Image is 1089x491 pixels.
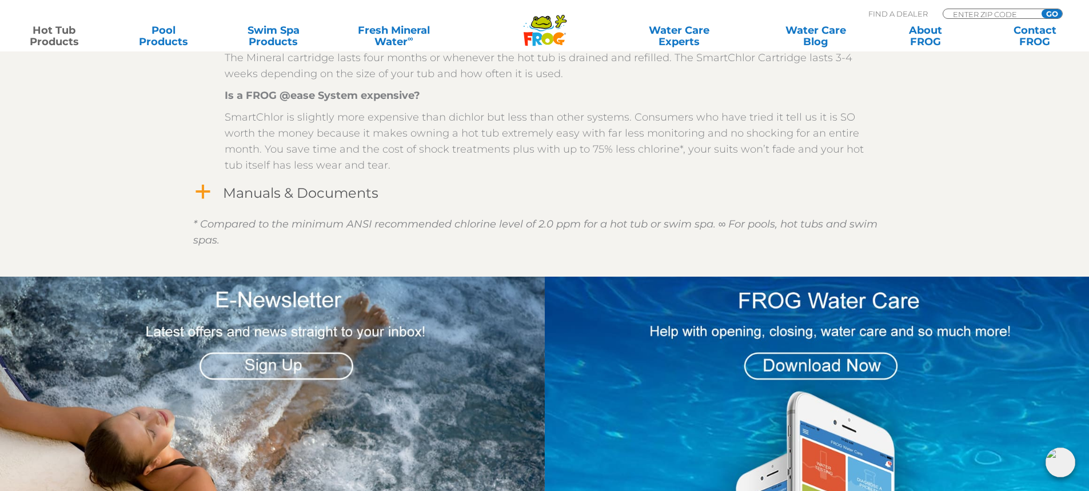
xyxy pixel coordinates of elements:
a: Fresh MineralWater∞ [340,25,447,47]
input: GO [1042,9,1062,18]
a: a Manuals & Documents [193,182,896,203]
p: The Mineral cartridge lasts four months or whenever the hot tub is drained and refilled. The Smar... [225,50,882,82]
a: Water CareExperts [610,25,748,47]
a: Swim SpaProducts [231,25,316,47]
h4: Manuals & Documents [223,185,378,201]
strong: Is a FROG @ease System expensive? [225,89,420,102]
a: ContactFROG [992,25,1078,47]
a: AboutFROG [883,25,968,47]
input: Zip Code Form [952,9,1029,19]
a: Hot TubProducts [11,25,97,47]
p: SmartChlor is slightly more expensive than dichlor but less than other systems. Consumers who hav... [225,109,882,173]
sup: ∞ [408,34,413,43]
p: Find A Dealer [868,9,928,19]
a: Water CareBlog [773,25,858,47]
span: a [194,183,212,201]
em: * Compared to the minimum ANSI recommended chlorine level of 2.0 ppm for a hot tub or swim spa. ∞... [193,218,878,246]
a: PoolProducts [121,25,206,47]
img: openIcon [1046,448,1075,477]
